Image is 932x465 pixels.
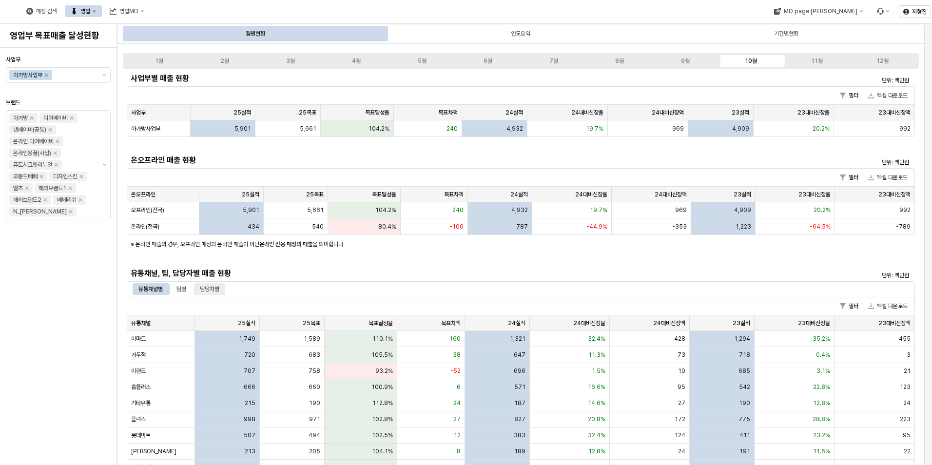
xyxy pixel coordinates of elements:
span: 542 [739,383,750,391]
span: 110.1% [372,335,393,343]
div: MD page 이동 [768,5,869,17]
p: ※ 온라인 매출의 경우, 오프라인 매장의 온라인 매출이 아닌 을 의미합니다 [131,240,780,249]
div: 해외브랜드2 [13,195,41,205]
span: 5,661 [307,206,324,214]
div: Remove 디자인스킨 [79,174,83,178]
span: 오프라인(전국) [131,206,164,214]
div: 연도요약 [511,28,530,39]
button: 영업MD [104,5,150,17]
span: 24실적 [510,191,528,198]
div: 2월 [220,58,229,64]
span: 23대비신장액 [878,319,911,327]
span: 191 [739,447,750,455]
span: 목표달성율 [372,191,396,198]
span: 24 [903,399,911,407]
span: 16.6% [588,383,605,391]
span: 유통채널 [131,319,151,327]
div: 팀별 [171,283,192,295]
span: 494 [309,431,320,439]
span: 24 [678,447,685,455]
span: 25실적 [238,319,255,327]
button: 엑셀 다운로드 [864,172,912,183]
span: 383 [514,431,525,439]
span: 11.3% [588,351,605,359]
div: 1월 [155,58,163,64]
span: 사업부 [6,56,20,63]
span: 22 [904,447,911,455]
div: 기간별현황 [774,28,798,39]
span: 24실적 [508,319,525,327]
div: 해외브랜드1 [39,183,66,193]
p: 단위: 백만원 [724,271,909,280]
button: 엑셀 다운로드 [864,90,912,101]
span: 3.1% [816,367,830,375]
div: 7월 [549,58,558,64]
button: 제안 사항 표시 [98,68,110,82]
div: Remove 꼬똥드베베 [39,174,43,178]
div: Remove 아가방 [30,116,34,120]
span: 20.8% [588,415,605,423]
div: 월별현황 [246,28,265,39]
span: 123 [900,383,911,391]
div: 기간별현황 [655,26,918,41]
span: 1.5% [592,367,605,375]
span: 683 [309,351,320,359]
div: 4월 [352,58,361,64]
span: 25목표 [303,319,320,327]
label: 8월 [586,57,652,65]
span: 브랜드 [6,99,20,106]
span: -44.9% [586,223,607,231]
span: 102.8% [372,415,393,423]
span: 24대비신장액 [652,109,684,116]
div: 아가방 [13,113,28,123]
span: 가두점 [131,351,146,359]
span: 240 [452,206,464,214]
span: 12.8% [813,399,830,407]
span: 23실적 [734,191,751,198]
span: 73 [678,351,685,359]
span: 온라인(전국) [131,223,159,231]
span: 1,589 [304,335,320,343]
label: 3월 [258,57,324,65]
div: 엘츠 [13,183,23,193]
div: 11월 [811,58,823,64]
div: Remove 아가방사업부 [44,73,48,77]
span: 24대비신장율 [575,191,607,198]
span: 105.5% [371,351,393,359]
span: 102.5% [372,431,393,439]
span: 1,321 [510,335,525,343]
span: 22.8% [813,383,830,391]
div: 디자인스킨 [53,172,78,181]
span: 104.2% [369,125,389,133]
span: 455 [899,335,911,343]
span: 플렉스 [131,415,146,423]
label: 1월 [126,57,192,65]
button: 매장 검색 [20,5,63,17]
span: -789 [896,223,911,231]
p: 지형진 [912,8,927,16]
span: 124 [675,431,685,439]
span: 93.2% [375,367,393,375]
button: 엑셀 다운로드 [864,300,912,312]
span: 775 [738,415,750,423]
div: 유통채널별 [133,283,169,295]
span: 540 [312,223,324,231]
span: 25목표 [306,191,324,198]
span: 사업부 [131,109,146,116]
div: 베베리쉬 [57,195,77,205]
div: 매장 검색 [36,8,57,15]
span: 23.2% [813,431,830,439]
span: 507 [244,431,255,439]
label: 10월 [718,57,784,65]
span: 23대비신장율 [798,191,831,198]
span: -106 [449,223,464,231]
span: 189 [514,447,525,455]
span: 25목표 [299,109,316,116]
span: 685 [738,367,750,375]
span: 5,901 [234,125,251,133]
span: 20.2% [813,125,830,133]
div: N_[PERSON_NAME] [13,207,67,216]
button: MD page [PERSON_NAME] [768,5,869,17]
span: 23대비신장액 [878,109,911,116]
